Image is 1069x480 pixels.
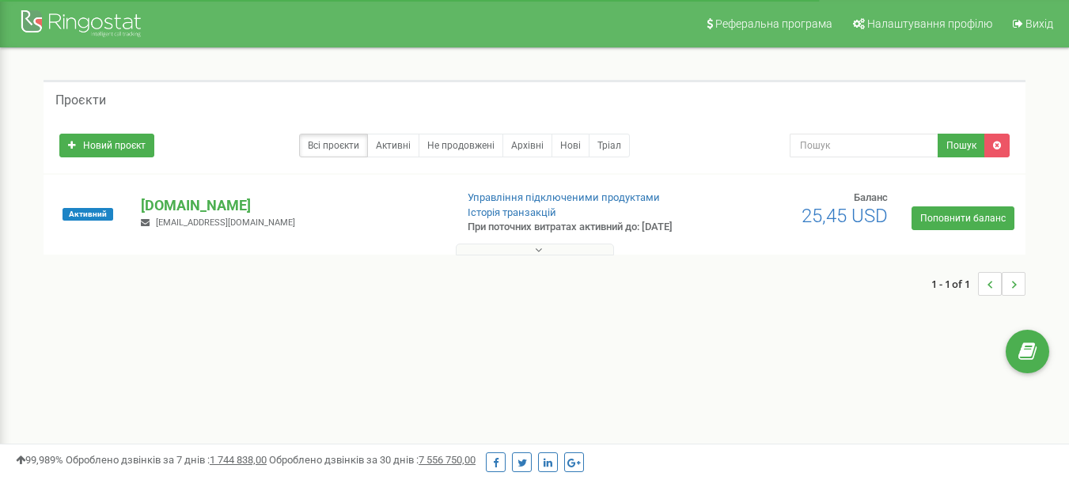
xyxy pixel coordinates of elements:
a: Тріал [589,134,630,157]
a: Активні [367,134,419,157]
a: Нові [552,134,589,157]
span: Оброблено дзвінків за 7 днів : [66,454,267,466]
span: Оброблено дзвінків за 30 днів : [269,454,476,466]
span: Реферальна програма [715,17,832,30]
span: Налаштування профілю [867,17,992,30]
input: Пошук [790,134,938,157]
a: Поповнити баланс [912,206,1014,230]
nav: ... [931,256,1025,312]
h5: Проєкти [55,93,106,108]
span: [EMAIL_ADDRESS][DOMAIN_NAME] [156,217,295,228]
span: Баланс [854,191,888,203]
a: Не продовжені [419,134,503,157]
a: Управління підключеними продуктами [468,191,660,203]
a: Всі проєкти [299,134,368,157]
a: Історія транзакцій [468,206,556,218]
a: Новий проєкт [59,134,154,157]
u: 1 744 838,00 [210,454,267,466]
span: Вихід [1025,17,1053,30]
a: Архівні [502,134,552,157]
p: При поточних витратах активний до: [DATE] [468,220,688,235]
span: 25,45 USD [802,205,888,227]
p: [DOMAIN_NAME] [141,195,442,216]
span: 1 - 1 of 1 [931,272,978,296]
span: Активний [63,208,113,221]
u: 7 556 750,00 [419,454,476,466]
button: Пошук [938,134,985,157]
span: 99,989% [16,454,63,466]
